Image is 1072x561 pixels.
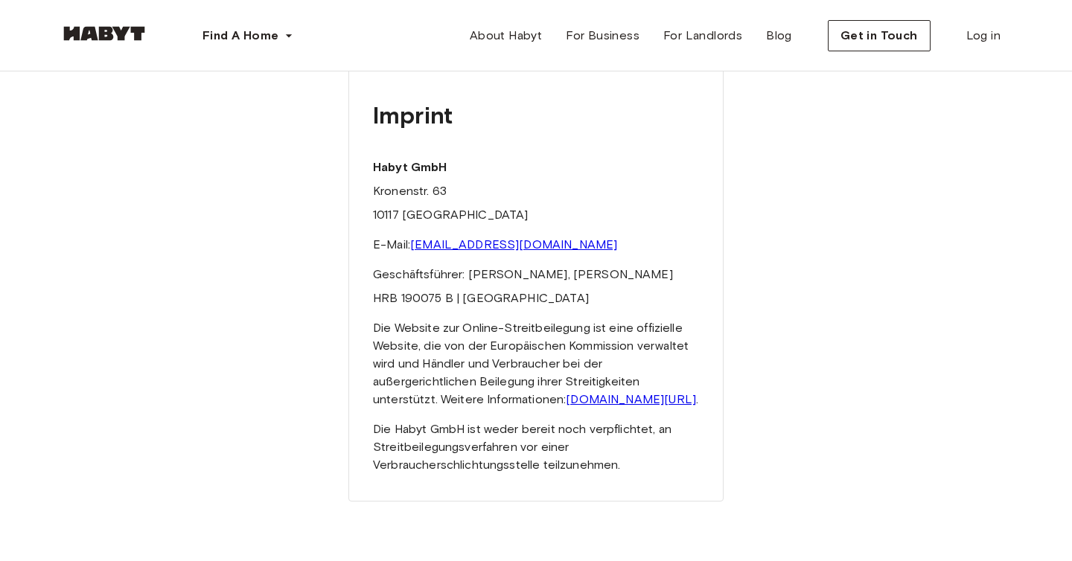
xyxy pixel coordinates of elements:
[470,27,542,45] span: About Habyt
[60,26,149,41] img: Habyt
[966,27,1001,45] span: Log in
[373,420,699,474] p: Die Habyt GmbH ist weder bereit noch verpflichtet, an Streitbeilegungsverfahren vor einer Verbrau...
[373,319,699,408] p: Die Website zur Online-Streitbeilegung ist eine offizielle Website, die von der Europäischen Komm...
[373,236,699,254] p: E-Mail:
[766,27,792,45] span: Blog
[373,206,699,224] p: 10117 [GEOGRAPHIC_DATA]
[458,21,554,51] a: About Habyt
[840,27,918,45] span: Get in Touch
[954,21,1012,51] a: Log in
[202,27,278,45] span: Find A Home
[554,21,651,51] a: For Business
[566,27,639,45] span: For Business
[566,392,696,406] a: [DOMAIN_NAME][URL]
[663,27,742,45] span: For Landlords
[373,160,447,174] strong: Habyt GmbH
[373,266,699,283] p: Geschäftsführer: [PERSON_NAME], [PERSON_NAME]
[754,21,804,51] a: Blog
[373,100,453,129] strong: Imprint
[828,20,931,51] button: Get in Touch
[373,182,699,200] p: Kronenstr. 63
[410,237,617,251] a: [EMAIL_ADDRESS][DOMAIN_NAME]
[651,21,754,51] a: For Landlords
[191,21,305,51] button: Find A Home
[373,289,699,307] p: HRB 190075 B | [GEOGRAPHIC_DATA]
